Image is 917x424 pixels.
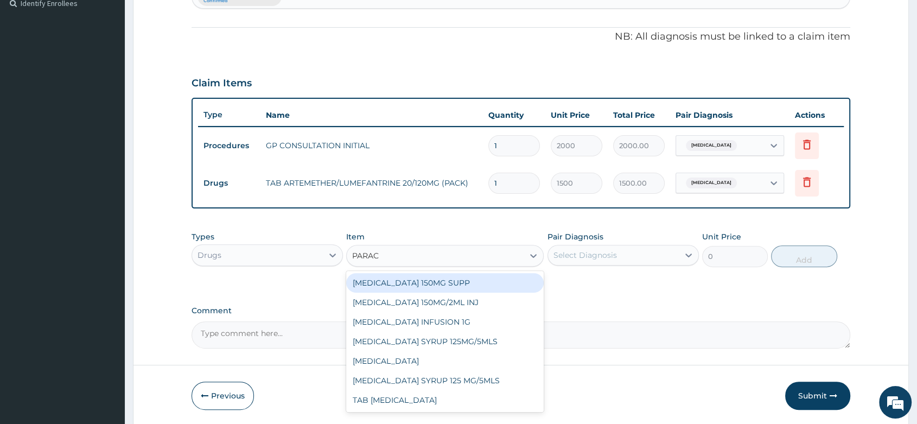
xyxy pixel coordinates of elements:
th: Pair Diagnosis [670,104,789,126]
button: Submit [785,382,850,410]
span: We're online! [63,137,150,246]
textarea: Type your message and hit 'Enter' [5,296,207,334]
th: Total Price [608,104,670,126]
div: Select Diagnosis [553,250,617,261]
div: Chat with us now [56,61,182,75]
label: Unit Price [702,231,741,242]
th: Type [198,105,260,125]
span: [MEDICAL_DATA] [686,178,737,188]
td: Drugs [198,173,260,193]
div: [MEDICAL_DATA] SYRUP 125 MG/5MLS [346,371,544,390]
button: Previous [192,382,254,410]
div: [MEDICAL_DATA] 150MG/2ML INJ [346,293,544,312]
th: Name [260,104,483,126]
button: Add [771,245,837,267]
span: [MEDICAL_DATA] [686,140,737,151]
td: GP CONSULTATION INITIAL [260,135,483,156]
th: Actions [789,104,844,126]
label: Pair Diagnosis [547,231,603,242]
div: [MEDICAL_DATA] 150MG SUPP [346,273,544,293]
div: Minimize live chat window [178,5,204,31]
th: Quantity [483,104,545,126]
div: [MEDICAL_DATA] [346,351,544,371]
td: TAB ARTEMETHER/LUMEFANTRINE 20/120MG (PACK) [260,172,483,194]
p: NB: All diagnosis must be linked to a claim item [192,30,850,44]
label: Comment [192,306,850,315]
h3: Claim Items [192,78,252,90]
td: Procedures [198,136,260,156]
label: Types [192,232,214,242]
img: d_794563401_company_1708531726252_794563401 [20,54,44,81]
div: [MEDICAL_DATA] INFUSION 1G [346,312,544,332]
div: TAB [MEDICAL_DATA] [346,390,544,410]
label: Item [346,231,365,242]
div: [MEDICAL_DATA] SYRUP 125MG/5MLS [346,332,544,351]
div: Drugs [198,250,221,261]
th: Unit Price [545,104,608,126]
